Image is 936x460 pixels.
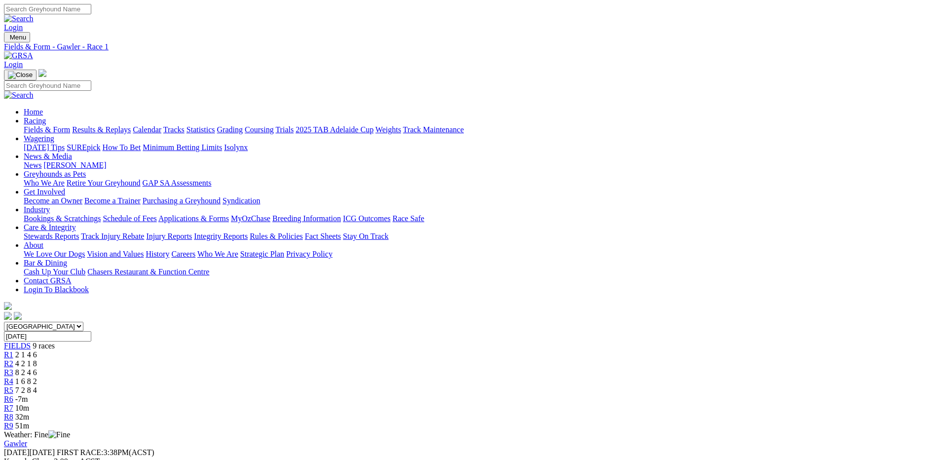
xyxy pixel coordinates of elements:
[24,179,932,188] div: Greyhounds as Pets
[24,250,85,258] a: We Love Our Dogs
[24,285,89,294] a: Login To Blackbook
[24,268,85,276] a: Cash Up Your Club
[24,179,65,187] a: Who We Are
[24,161,932,170] div: News & Media
[24,143,65,152] a: [DATE] Tips
[24,214,932,223] div: Industry
[4,91,34,100] img: Search
[4,359,13,368] a: R2
[296,125,374,134] a: 2025 TAB Adelaide Cup
[72,125,131,134] a: Results & Replays
[57,448,103,457] span: FIRST RACE:
[24,188,65,196] a: Get Involved
[4,42,932,51] a: Fields & Form - Gawler - Race 1
[4,23,23,32] a: Login
[24,250,932,259] div: About
[24,232,932,241] div: Care & Integrity
[245,125,274,134] a: Coursing
[24,108,43,116] a: Home
[67,143,100,152] a: SUREpick
[24,152,72,160] a: News & Media
[375,125,401,134] a: Weights
[4,377,13,385] a: R4
[194,232,248,240] a: Integrity Reports
[4,448,30,457] span: [DATE]
[24,232,79,240] a: Stewards Reports
[143,143,222,152] a: Minimum Betting Limits
[24,161,41,169] a: News
[24,125,932,134] div: Racing
[4,4,91,14] input: Search
[171,250,195,258] a: Careers
[67,179,141,187] a: Retire Your Greyhound
[4,342,31,350] span: FIELDS
[24,268,932,276] div: Bar & Dining
[24,276,71,285] a: Contact GRSA
[24,196,932,205] div: Get Involved
[15,404,29,412] span: 10m
[4,14,34,23] img: Search
[15,422,29,430] span: 51m
[275,125,294,134] a: Trials
[38,69,46,77] img: logo-grsa-white.png
[4,395,13,403] a: R6
[24,259,67,267] a: Bar & Dining
[143,179,212,187] a: GAP SA Assessments
[392,214,424,223] a: Race Safe
[224,143,248,152] a: Isolynx
[15,413,29,421] span: 32m
[87,268,209,276] a: Chasers Restaurant & Function Centre
[4,60,23,69] a: Login
[4,430,70,439] span: Weather: Fine
[48,430,70,439] img: Fine
[163,125,185,134] a: Tracks
[15,350,37,359] span: 2 1 4 6
[103,143,141,152] a: How To Bet
[43,161,106,169] a: [PERSON_NAME]
[15,359,37,368] span: 4 2 1 8
[24,196,82,205] a: Become an Owner
[15,395,28,403] span: -7m
[4,422,13,430] a: R9
[24,205,50,214] a: Industry
[250,232,303,240] a: Rules & Policies
[15,377,37,385] span: 1 6 8 2
[4,413,13,421] span: R8
[24,116,46,125] a: Racing
[146,232,192,240] a: Injury Reports
[4,386,13,394] a: R5
[24,214,101,223] a: Bookings & Scratchings
[103,214,156,223] a: Schedule of Fees
[4,448,55,457] span: [DATE]
[10,34,26,41] span: Menu
[343,232,388,240] a: Stay On Track
[4,302,12,310] img: logo-grsa-white.png
[4,404,13,412] a: R7
[14,312,22,320] img: twitter.svg
[4,51,33,60] img: GRSA
[4,350,13,359] a: R1
[84,196,141,205] a: Become a Trainer
[24,143,932,152] div: Wagering
[223,196,260,205] a: Syndication
[286,250,333,258] a: Privacy Policy
[305,232,341,240] a: Fact Sheets
[4,312,12,320] img: facebook.svg
[240,250,284,258] a: Strategic Plan
[217,125,243,134] a: Grading
[4,439,27,448] a: Gawler
[15,368,37,377] span: 8 2 4 6
[4,80,91,91] input: Search
[158,214,229,223] a: Applications & Forms
[4,331,91,342] input: Select date
[87,250,144,258] a: Vision and Values
[197,250,238,258] a: Who We Are
[4,368,13,377] span: R3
